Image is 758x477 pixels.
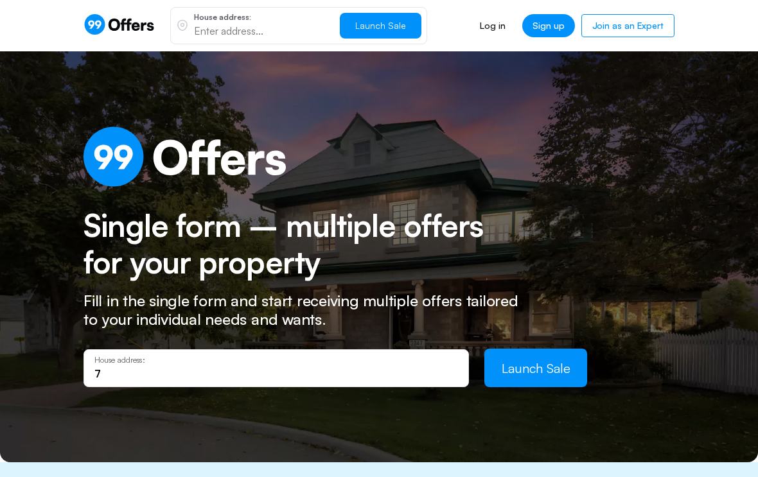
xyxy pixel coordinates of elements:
a: Log in [470,14,515,37]
span: Launch Sale [355,20,406,31]
a: Sign up [522,14,575,37]
p: House address: [94,356,458,365]
input: Enter address... [194,24,330,38]
h2: Single form – multiple offers for your property [84,207,511,281]
button: Launch Sale [484,349,587,387]
span: Launch Sale [502,360,570,376]
p: Fill in the single form and start receiving multiple offers tailored to your individual needs and... [84,291,533,329]
p: House address: [194,13,330,21]
a: Join as an Expert [581,14,674,37]
input: Enter address... [94,367,458,381]
button: Launch Sale [340,13,421,39]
